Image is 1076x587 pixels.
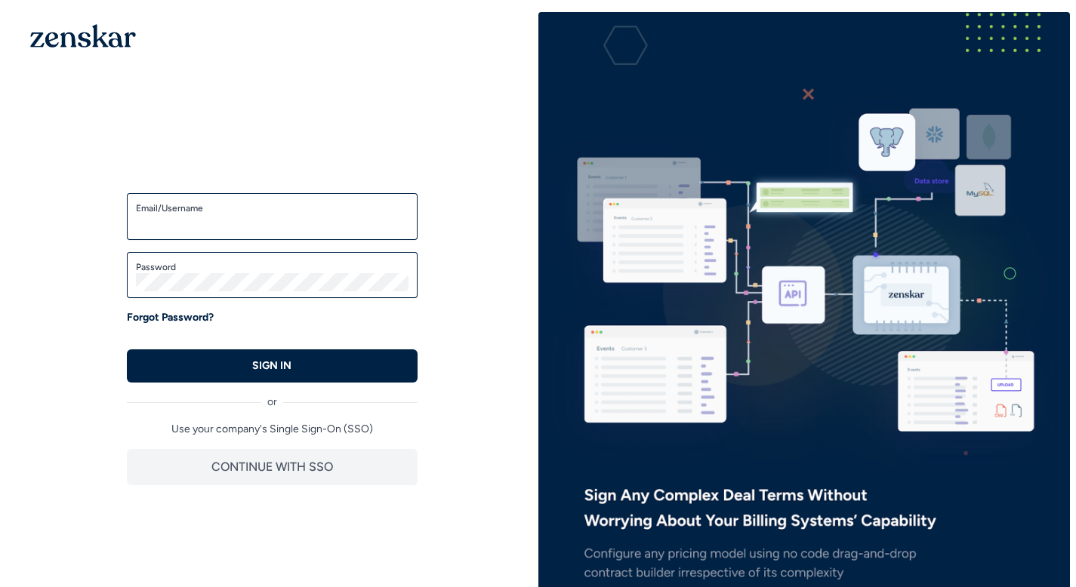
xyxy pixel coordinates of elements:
[136,202,409,214] label: Email/Username
[136,261,409,273] label: Password
[30,24,136,48] img: 1OGAJ2xQqyY4LXKgY66KYq0eOWRCkrZdAb3gUhuVAqdWPZE9SRJmCz+oDMSn4zDLXe31Ii730ItAGKgCKgCCgCikA4Av8PJUP...
[127,422,418,437] p: Use your company's Single Sign-On (SSO)
[127,349,418,383] button: SIGN IN
[252,358,291,373] p: SIGN IN
[127,449,418,485] button: CONTINUE WITH SSO
[127,310,214,325] a: Forgot Password?
[127,383,418,410] div: or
